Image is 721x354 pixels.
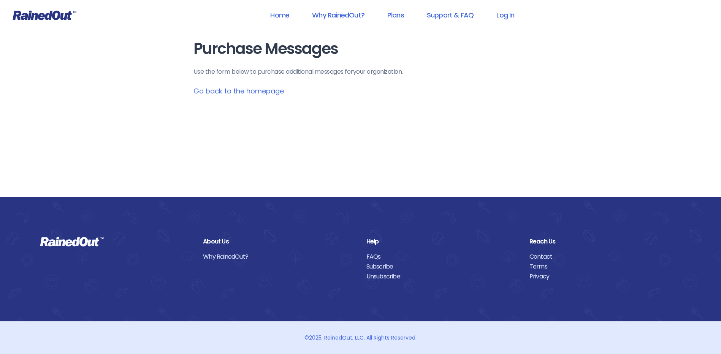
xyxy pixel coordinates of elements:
[193,40,528,57] h1: Purchase Messages
[193,86,284,96] a: Go back to the homepage
[377,6,414,24] a: Plans
[302,6,374,24] a: Why RainedOut?
[366,262,518,272] a: Subscribe
[486,6,524,24] a: Log In
[529,262,681,272] a: Terms
[260,6,299,24] a: Home
[529,272,681,281] a: Privacy
[203,237,355,247] div: About Us
[193,67,528,76] p: Use the form below to purchase additional messages for your organization .
[366,237,518,247] div: Help
[366,252,518,262] a: FAQs
[366,272,518,281] a: Unsubscribe
[203,252,355,262] a: Why RainedOut?
[417,6,483,24] a: Support & FAQ
[529,237,681,247] div: Reach Us
[529,252,681,262] a: Contact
